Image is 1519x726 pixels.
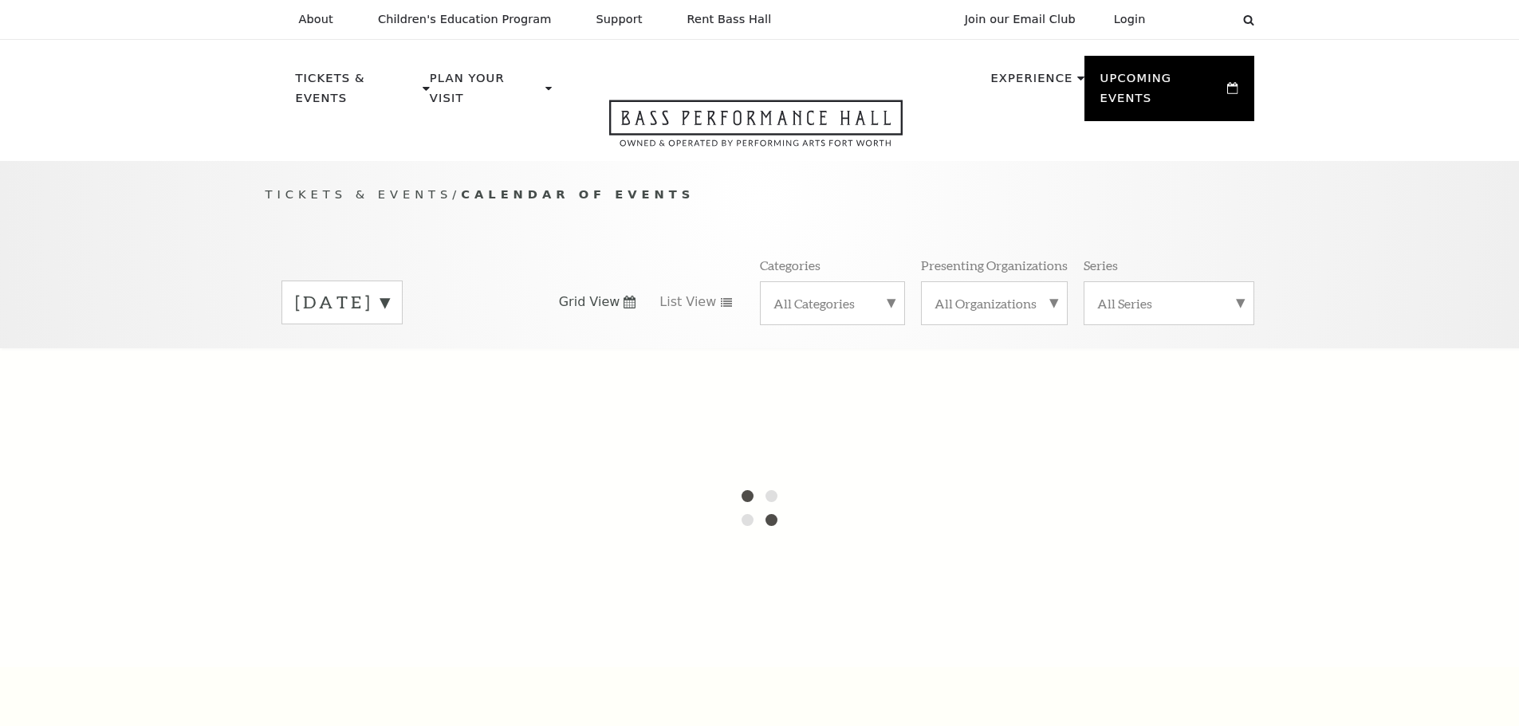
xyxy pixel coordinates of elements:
[921,257,1068,273] p: Presenting Organizations
[461,187,695,201] span: Calendar of Events
[659,293,716,311] span: List View
[773,295,891,312] label: All Categories
[596,13,643,26] p: Support
[1100,69,1224,117] p: Upcoming Events
[299,13,333,26] p: About
[935,295,1054,312] label: All Organizations
[266,185,1254,205] p: /
[378,13,552,26] p: Children's Education Program
[430,69,541,117] p: Plan Your Visit
[1084,257,1118,273] p: Series
[1171,12,1228,27] select: Select:
[266,187,453,201] span: Tickets & Events
[990,69,1072,97] p: Experience
[296,69,419,117] p: Tickets & Events
[1097,295,1241,312] label: All Series
[559,293,620,311] span: Grid View
[687,13,772,26] p: Rent Bass Hall
[760,257,820,273] p: Categories
[295,290,389,315] label: [DATE]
